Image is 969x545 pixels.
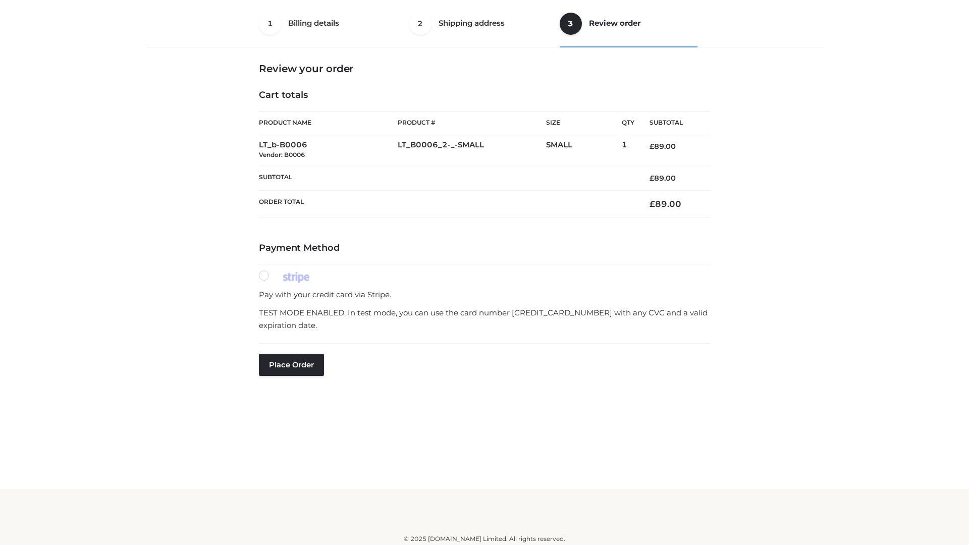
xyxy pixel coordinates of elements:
[259,90,710,101] h4: Cart totals
[259,111,398,134] th: Product Name
[650,142,676,151] bdi: 89.00
[259,288,710,301] p: Pay with your credit card via Stripe.
[150,534,819,544] div: © 2025 [DOMAIN_NAME] Limited. All rights reserved.
[398,134,546,166] td: LT_B0006_2-_-SMALL
[259,63,710,75] h3: Review your order
[546,112,617,134] th: Size
[259,151,305,158] small: Vendor: B0006
[622,134,634,166] td: 1
[259,354,324,376] button: Place order
[650,174,654,183] span: £
[546,134,622,166] td: SMALL
[259,243,710,254] h4: Payment Method
[259,166,634,190] th: Subtotal
[650,199,655,209] span: £
[259,191,634,217] th: Order Total
[634,112,710,134] th: Subtotal
[650,142,654,151] span: £
[398,111,546,134] th: Product #
[259,306,710,332] p: TEST MODE ENABLED. In test mode, you can use the card number [CREDIT_CARD_NUMBER] with any CVC an...
[259,134,398,166] td: LT_b-B0006
[650,199,681,209] bdi: 89.00
[650,174,676,183] bdi: 89.00
[622,111,634,134] th: Qty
